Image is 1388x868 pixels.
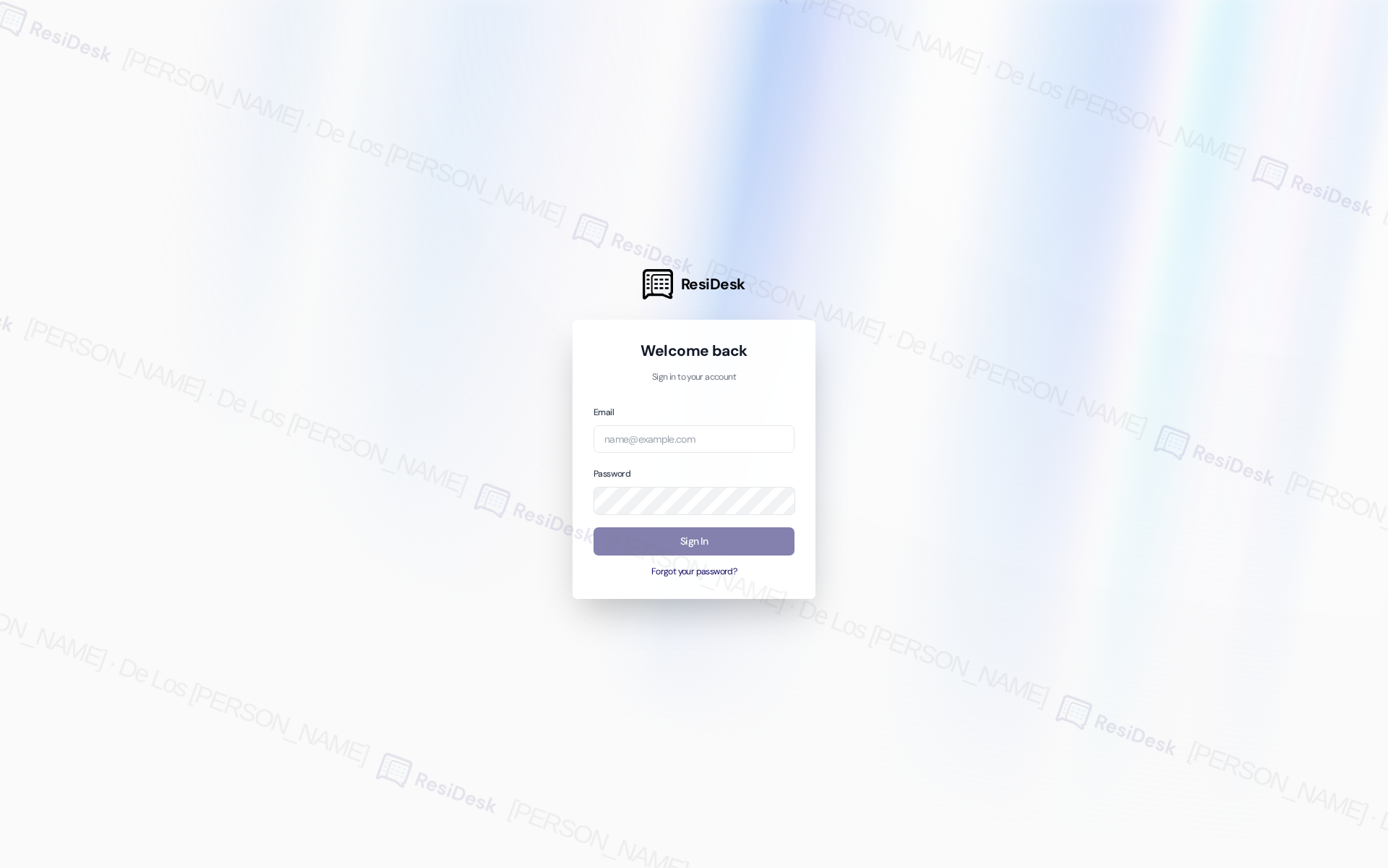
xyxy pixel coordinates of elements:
[594,425,794,454] input: name@example.com
[681,274,745,294] span: ResiDesk
[643,269,673,299] img: ResiDesk Logo
[594,566,794,579] button: Forgot your password?
[594,371,794,384] p: Sign in to your account
[594,468,630,480] label: Password
[594,407,614,418] label: Email
[594,341,794,361] h1: Welcome back
[594,527,794,556] button: Sign In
